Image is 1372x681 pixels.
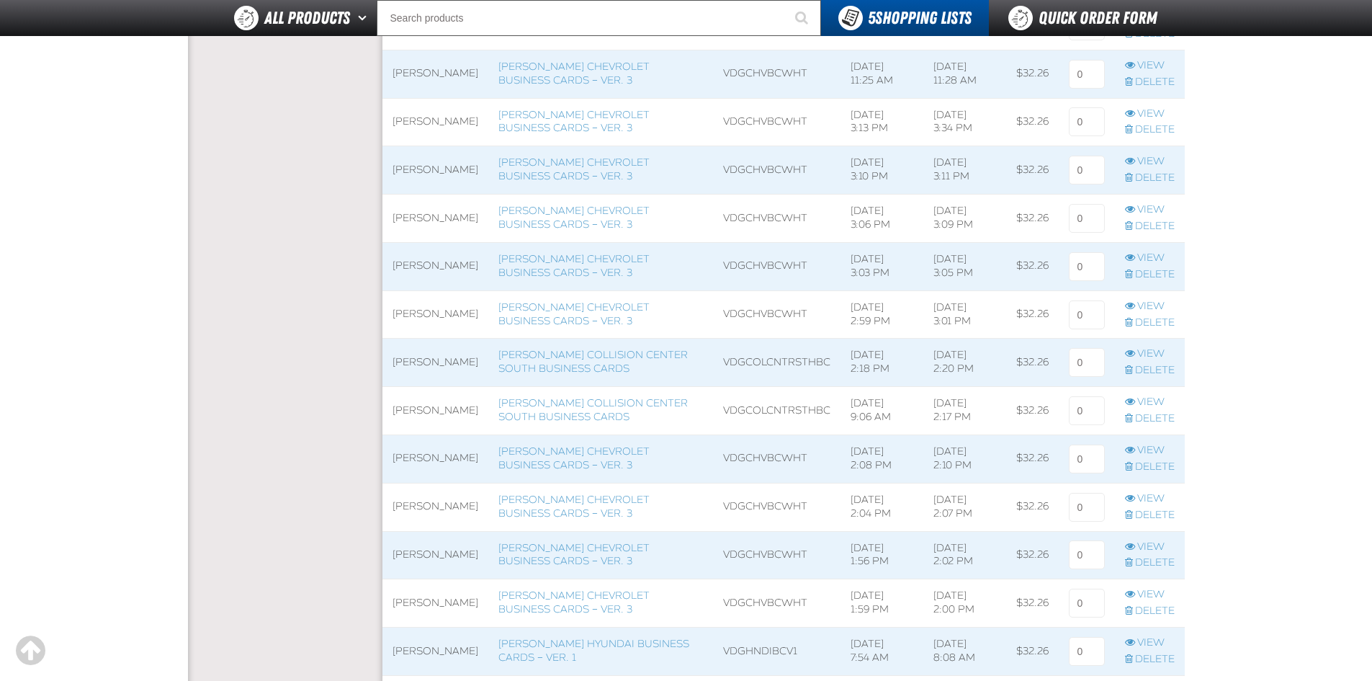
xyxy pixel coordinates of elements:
[1006,483,1059,531] td: $32.26
[1125,268,1175,282] a: Delete row action
[1069,348,1105,377] input: 0
[1125,605,1175,618] a: Delete row action
[1125,492,1175,506] a: View row action
[713,98,840,146] td: VDGCHVBCWHT
[1006,531,1059,579] td: $32.26
[1125,653,1175,667] a: Delete row action
[713,195,840,243] td: VDGCHVBCWHT
[382,339,488,387] td: [PERSON_NAME]
[382,579,488,628] td: [PERSON_NAME]
[713,387,840,435] td: VDGCOLCNTRSTHBC
[1125,203,1175,217] a: View row action
[498,397,688,423] a: [PERSON_NAME] Collision Center South Business Cards
[840,435,923,484] td: [DATE] 2:08 PM
[1006,242,1059,290] td: $32.26
[1125,396,1175,409] a: View row action
[1069,301,1105,329] input: 0
[1125,316,1175,330] a: Delete row action
[713,483,840,531] td: VDGCHVBCWHT
[382,435,488,484] td: [PERSON_NAME]
[498,349,688,375] a: [PERSON_NAME] Collision Center South Business Cards
[1125,300,1175,313] a: View row action
[1006,387,1059,435] td: $32.26
[1125,636,1175,650] a: View row action
[382,483,488,531] td: [PERSON_NAME]
[14,635,46,667] div: Scroll to the top
[1006,290,1059,339] td: $32.26
[498,12,650,38] a: [PERSON_NAME] Chevrolet Business Cards – Ver. 3
[1006,579,1059,628] td: $32.26
[840,579,923,628] td: [DATE] 1:59 PM
[382,98,488,146] td: [PERSON_NAME]
[1125,76,1175,89] a: Delete row action
[498,638,689,664] a: [PERSON_NAME] Hyundai Business Cards – Ver. 1
[382,628,488,676] td: [PERSON_NAME]
[713,290,840,339] td: VDGCHVBCWHT
[1069,540,1105,569] input: 0
[923,483,1006,531] td: [DATE] 2:07 PM
[868,8,875,28] strong: 5
[713,50,840,98] td: VDGCHVBCWHT
[498,445,650,471] a: [PERSON_NAME] Chevrolet Business Cards – Ver. 3
[840,98,923,146] td: [DATE] 3:13 PM
[840,483,923,531] td: [DATE] 2:04 PM
[1006,435,1059,484] td: $32.26
[1125,364,1175,378] a: Delete row action
[1125,59,1175,73] a: View row action
[840,195,923,243] td: [DATE] 3:06 PM
[923,387,1006,435] td: [DATE] 2:17 PM
[923,435,1006,484] td: [DATE] 2:10 PM
[923,579,1006,628] td: [DATE] 2:00 PM
[1125,540,1175,554] a: View row action
[1069,445,1105,473] input: 0
[498,61,650,86] a: [PERSON_NAME] Chevrolet Business Cards – Ver. 3
[498,542,650,568] a: [PERSON_NAME] Chevrolet Business Cards – Ver. 3
[382,195,488,243] td: [PERSON_NAME]
[1069,156,1105,184] input: 0
[840,387,923,435] td: [DATE] 9:06 AM
[498,205,650,231] a: [PERSON_NAME] Chevrolet Business Cards – Ver. 3
[1125,155,1175,169] a: View row action
[840,339,923,387] td: [DATE] 2:18 PM
[1069,589,1105,618] input: 0
[498,494,650,520] a: [PERSON_NAME] Chevrolet Business Cards – Ver. 3
[498,589,650,615] a: [PERSON_NAME] Chevrolet Business Cards – Ver. 3
[923,98,1006,146] td: [DATE] 3:34 PM
[498,109,650,135] a: [PERSON_NAME] Chevrolet Business Cards – Ver. 3
[1069,396,1105,425] input: 0
[840,531,923,579] td: [DATE] 1:56 PM
[713,339,840,387] td: VDGCOLCNTRSTHBC
[1125,460,1175,474] a: Delete row action
[1125,412,1175,426] a: Delete row action
[1006,98,1059,146] td: $32.26
[713,628,840,676] td: VDGHNDIBCV1
[382,387,488,435] td: [PERSON_NAME]
[1069,107,1105,136] input: 0
[1006,195,1059,243] td: $32.26
[713,146,840,195] td: VDGCHVBCWHT
[713,579,840,628] td: VDGCHVBCWHT
[923,195,1006,243] td: [DATE] 3:09 PM
[264,5,350,31] span: All Products
[1125,444,1175,458] a: View row action
[1125,220,1175,233] a: Delete row action
[923,339,1006,387] td: [DATE] 2:20 PM
[1125,347,1175,361] a: View row action
[713,531,840,579] td: VDGCHVBCWHT
[1069,252,1105,281] input: 0
[382,242,488,290] td: [PERSON_NAME]
[840,146,923,195] td: [DATE] 3:10 PM
[1125,252,1175,265] a: View row action
[923,242,1006,290] td: [DATE] 3:05 PM
[1125,509,1175,522] a: Delete row action
[868,8,972,28] span: Shopping Lists
[1125,123,1175,137] a: Delete row action
[382,531,488,579] td: [PERSON_NAME]
[1069,204,1105,233] input: 0
[498,301,650,327] a: [PERSON_NAME] Chevrolet Business Cards – Ver. 3
[1006,628,1059,676] td: $32.26
[923,50,1006,98] td: [DATE] 11:28 AM
[713,435,840,484] td: VDGCHVBCWHT
[923,531,1006,579] td: [DATE] 2:02 PM
[1125,107,1175,121] a: View row action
